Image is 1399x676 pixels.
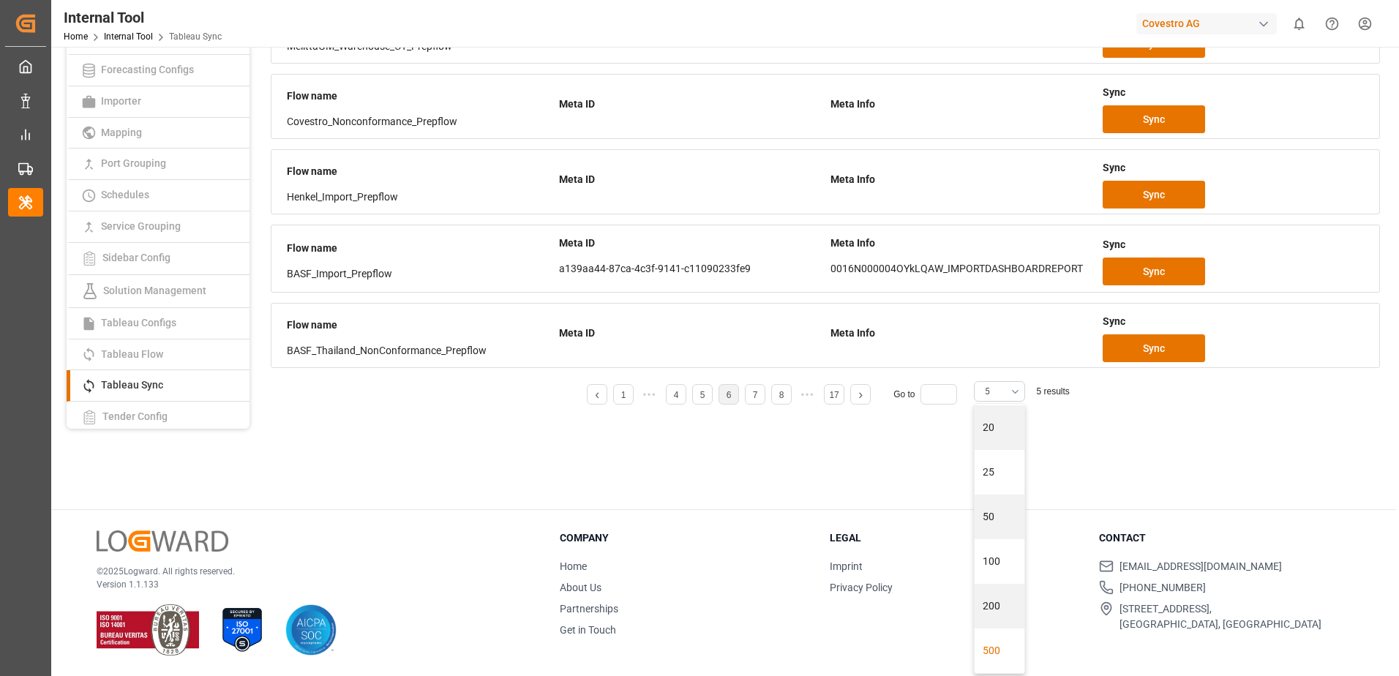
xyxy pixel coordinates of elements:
a: 5 [700,390,705,400]
a: Home [560,560,587,572]
span: Port Grouping [97,157,170,169]
a: Solution Management [67,275,250,308]
a: Tender Config [67,402,250,434]
a: Get in Touch [560,624,616,636]
a: Sidebar Config [67,243,250,275]
a: Privacy Policy [830,582,893,593]
button: close menu [974,381,1025,402]
span: Mapping [97,127,146,138]
div: Meta ID [559,167,821,192]
span: Sidebar Config [98,252,175,263]
a: Tableau Sync [67,370,250,402]
div: Sync [1103,309,1365,334]
a: Partnerships [560,603,618,615]
img: ISO 27001 Certification [217,604,268,656]
img: ISO 9001 & ISO 14001 Certification [97,604,199,656]
div: Sync [1103,155,1365,181]
button: Sync [1103,334,1205,362]
span: Sync [1143,187,1165,203]
span: Sync [1143,112,1165,127]
span: [PHONE_NUMBER] [1119,580,1206,596]
div: Meta Info [830,167,1092,192]
div: BASF_Thailand_NonConformance_Prepflow [287,343,549,358]
span: Forecasting Configs [97,64,198,75]
a: 1 [621,390,626,400]
p: Version 1.1.133 [97,578,523,591]
span: Tender Config [98,410,172,422]
span: Tableau Sync [97,379,168,391]
a: About Us [560,582,601,593]
div: Flow name [287,83,549,109]
div: Sync [1103,80,1365,105]
a: Tableau Configs [67,308,250,339]
a: Imprint [830,560,863,572]
div: Meta Info [830,230,1092,256]
img: Logward Logo [97,530,228,552]
div: 20 [975,405,1024,450]
p: a139aa44-87ca-4c3f-9141-c11090233fe9 [559,261,821,277]
span: Sync [1143,264,1165,279]
a: Schedules [67,180,250,211]
li: 7 [745,384,765,405]
li: Previous 5 Pages [640,384,660,405]
span: Schedules [97,189,154,200]
div: Meta ID [559,91,821,117]
li: 8 [771,384,792,405]
div: Sync [1103,232,1365,258]
a: Importer [67,86,250,118]
div: Henkel_Import_Prepflow [287,189,549,205]
h3: Contact [1099,530,1351,546]
button: Sync [1103,181,1205,209]
div: Flow name [287,236,549,261]
div: Meta Info [830,91,1092,117]
div: 25 [975,450,1024,495]
span: Sync [1143,341,1165,356]
a: 4 [674,390,679,400]
a: Mapping [67,118,250,149]
h3: Legal [830,530,1081,546]
p: © 2025 Logward. All rights reserved. [97,565,523,578]
div: Flow name [287,312,549,338]
li: Next Page [850,384,871,405]
div: Internal Tool [64,7,222,29]
div: BASF_Import_Prepflow [287,266,549,282]
div: Meta Info [830,320,1092,346]
a: Service Grouping [67,211,250,243]
h3: Company [560,530,811,546]
div: Covestro_Nonconformance_Prepflow [287,114,549,129]
div: 100 [975,539,1024,584]
p: 0016N000004OYkLQAW_IMPORTDASHBOARDREPORT [830,261,1092,277]
a: 8 [779,390,784,400]
a: Home [64,31,88,42]
li: 17 [824,384,844,405]
li: 6 [719,384,739,405]
a: 7 [753,390,758,400]
a: Internal Tool [104,31,153,42]
button: Sync [1103,258,1205,285]
span: [EMAIL_ADDRESS][DOMAIN_NAME] [1119,559,1282,574]
li: 5 [692,384,713,405]
span: Tableau Configs [97,317,181,328]
div: 500 [975,628,1024,673]
a: Port Grouping [67,149,250,180]
li: Previous Page [587,384,607,405]
span: 5 results [1036,386,1069,397]
a: 6 [727,390,732,400]
li: 1 [613,384,634,405]
button: Help Center [1316,7,1349,40]
button: Covestro AG [1136,10,1283,37]
span: Importer [97,95,146,107]
a: Tableau Flow [67,339,250,371]
a: Forecasting Configs [67,55,250,86]
span: Tableau Flow [97,348,168,360]
div: 200 [975,584,1024,628]
div: 50 [975,495,1024,539]
li: Next 5 Pages [798,384,818,405]
span: 5 [985,385,990,398]
button: show 0 new notifications [1283,7,1316,40]
div: Meta ID [559,230,821,256]
div: Flow name [287,159,549,184]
